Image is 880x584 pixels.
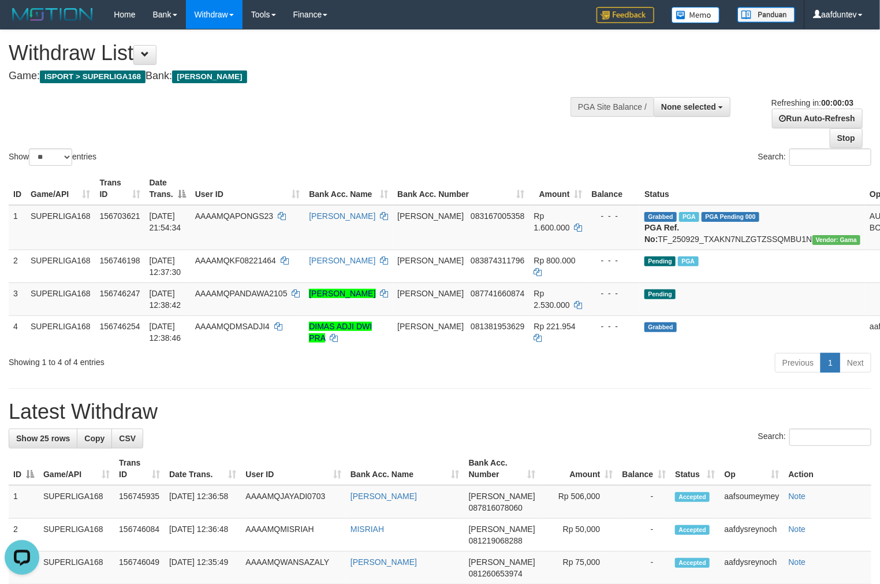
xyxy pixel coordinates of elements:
[702,212,759,222] span: PGA Pending
[775,353,821,373] a: Previous
[195,211,273,221] span: AAAAMQAPONGS23
[469,569,523,578] span: Copy 081260653974 to clipboard
[654,97,730,117] button: None selected
[5,5,39,39] button: Open LiveChat chat widget
[172,70,247,83] span: [PERSON_NAME]
[100,289,140,298] span: 156746247
[617,519,670,552] td: -
[592,288,636,299] div: - - -
[397,289,464,298] span: [PERSON_NAME]
[397,322,464,331] span: [PERSON_NAME]
[165,485,241,519] td: [DATE] 12:36:58
[9,42,575,65] h1: Withdraw List
[737,7,795,23] img: panduan.png
[789,557,806,567] a: Note
[241,452,345,485] th: User ID: activate to sort column ascending
[9,519,39,552] td: 2
[784,452,871,485] th: Action
[540,452,618,485] th: Amount: activate to sort column ascending
[100,322,140,331] span: 156746254
[16,434,70,443] span: Show 25 rows
[350,492,417,501] a: [PERSON_NAME]
[471,211,524,221] span: Copy 083167005358 to clipboard
[758,148,871,166] label: Search:
[540,485,618,519] td: Rp 506,000
[469,557,535,567] span: [PERSON_NAME]
[39,519,114,552] td: SUPERLIGA168
[9,352,358,368] div: Showing 1 to 4 of 4 entries
[644,223,679,244] b: PGA Ref. No:
[26,282,95,315] td: SUPERLIGA168
[596,7,654,23] img: Feedback.jpg
[661,102,716,111] span: None selected
[100,256,140,265] span: 156746198
[720,485,784,519] td: aafsoumeymey
[821,98,853,107] strong: 00:00:03
[165,452,241,485] th: Date Trans.: activate to sort column ascending
[640,205,865,250] td: TF_250929_TXAKN7NLZGTZSSQMBU1N
[789,429,871,446] input: Search:
[840,353,871,373] a: Next
[77,429,112,448] a: Copy
[469,525,535,534] span: [PERSON_NAME]
[397,256,464,265] span: [PERSON_NAME]
[640,172,865,205] th: Status
[39,452,114,485] th: Game/API: activate to sort column ascending
[464,452,540,485] th: Bank Acc. Number: activate to sort column ascending
[26,315,95,348] td: SUPERLIGA168
[812,235,861,245] span: Vendor URL: https://trx31.1velocity.biz
[150,322,181,343] span: [DATE] 12:38:46
[26,172,95,205] th: Game/API: activate to sort column ascending
[471,256,524,265] span: Copy 083874311796 to clipboard
[150,289,181,310] span: [DATE] 12:38:42
[720,519,784,552] td: aafdysreynoch
[195,322,270,331] span: AAAAMQDMSADJI4
[145,172,191,205] th: Date Trans.: activate to sort column descending
[309,322,372,343] a: DIMAS ADJI DWI PRA
[530,172,587,205] th: Amount: activate to sort column ascending
[9,315,26,348] td: 4
[397,211,464,221] span: [PERSON_NAME]
[592,321,636,332] div: - - -
[191,172,305,205] th: User ID: activate to sort column ascending
[471,289,524,298] span: Copy 087741660874 to clipboard
[195,289,288,298] span: AAAAMQPANDAWA2105
[534,289,570,310] span: Rp 2.530.000
[309,211,375,221] a: [PERSON_NAME]
[678,256,698,266] span: Marked by aafsoumeymey
[9,282,26,315] td: 3
[9,400,871,423] h1: Latest Withdraw
[119,434,136,443] span: CSV
[165,519,241,552] td: [DATE] 12:36:48
[346,452,464,485] th: Bank Acc. Name: activate to sort column ascending
[150,256,181,277] span: [DATE] 12:37:30
[469,536,523,545] span: Copy 081219068288 to clipboard
[675,558,710,568] span: Accepted
[789,525,806,534] a: Note
[592,255,636,266] div: - - -
[9,250,26,282] td: 2
[114,519,165,552] td: 156746084
[304,172,393,205] th: Bank Acc. Name: activate to sort column ascending
[534,322,576,331] span: Rp 221.954
[309,289,375,298] a: [PERSON_NAME]
[9,485,39,519] td: 1
[771,98,853,107] span: Refreshing in:
[9,429,77,448] a: Show 25 rows
[350,525,384,534] a: MISRIAH
[471,322,524,331] span: Copy 081381953629 to clipboard
[26,205,95,250] td: SUPERLIGA168
[84,434,105,443] span: Copy
[540,519,618,552] td: Rp 50,000
[644,289,676,299] span: Pending
[644,256,676,266] span: Pending
[95,172,145,205] th: Trans ID: activate to sort column ascending
[587,172,640,205] th: Balance
[9,6,96,23] img: MOTION_logo.png
[644,212,677,222] span: Grabbed
[720,452,784,485] th: Op: activate to sort column ascending
[9,452,39,485] th: ID: activate to sort column descending
[9,172,26,205] th: ID
[350,557,417,567] a: [PERSON_NAME]
[789,492,806,501] a: Note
